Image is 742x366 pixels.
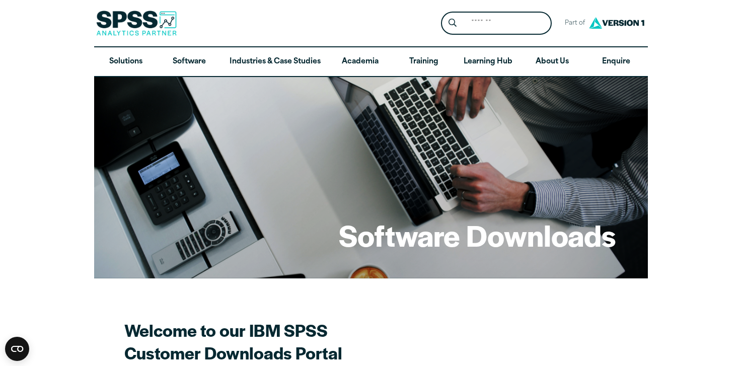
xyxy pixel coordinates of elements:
[94,47,158,77] a: Solutions
[329,47,392,77] a: Academia
[560,16,586,31] span: Part of
[158,47,221,77] a: Software
[94,47,648,77] nav: Desktop version of site main menu
[5,337,29,361] button: Open CMP widget
[96,11,177,36] img: SPSS Analytics Partner
[221,47,329,77] a: Industries & Case Studies
[441,12,552,35] form: Site Header Search Form
[456,47,521,77] a: Learning Hub
[521,47,584,77] a: About Us
[449,19,457,27] svg: Search magnifying glass icon
[584,47,648,77] a: Enquire
[443,14,462,33] button: Search magnifying glass icon
[339,215,616,255] h1: Software Downloads
[124,319,477,364] h2: Welcome to our IBM SPSS Customer Downloads Portal
[392,47,456,77] a: Training
[586,14,647,32] img: Version1 Logo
